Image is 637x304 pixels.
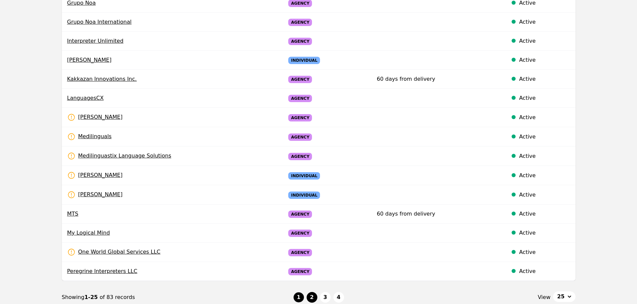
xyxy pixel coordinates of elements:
span: Individual [288,192,320,199]
span: Interpreter Unlimited [67,37,275,45]
td: 60 days from delivery [371,70,503,89]
div: Active [519,75,570,83]
div: Active [519,133,570,141]
span: Agency [288,95,312,102]
span: View [538,293,550,301]
span: Agency [288,268,312,275]
div: Active [519,229,570,237]
span: [PERSON_NAME] [67,191,123,199]
span: MTS [67,210,275,218]
span: [PERSON_NAME] [67,113,123,121]
div: Active [519,56,570,64]
span: Agency [288,19,312,26]
span: Agency [288,230,312,237]
div: Active [519,37,570,45]
span: Medilinguals [67,132,112,141]
div: Active [519,18,570,26]
div: Active [519,248,570,256]
div: Active [519,210,570,218]
span: 1-25 [84,294,100,300]
button: 2 [307,292,317,303]
span: Agency [288,153,312,160]
button: 25 [553,291,575,302]
span: LanguagesCX [67,94,275,102]
span: Agency [288,76,312,83]
span: My Logical Mind [67,229,275,237]
span: Agency [288,133,312,141]
div: Active [519,152,570,160]
span: Individual [288,57,320,64]
span: Grupo Noa International [67,18,275,26]
button: 4 [333,292,344,303]
span: Medilinguastix Language Solutions [67,152,172,160]
td: 60 days from delivery [371,205,503,224]
span: Agency [288,38,312,45]
div: Active [519,267,570,275]
button: 3 [320,292,331,303]
span: Agency [288,249,312,256]
span: Kakkazan Innovations Inc. [67,75,275,83]
div: Active [519,94,570,102]
span: One World Global Services LLC [67,248,161,256]
div: Active [519,172,570,180]
span: [PERSON_NAME] [67,171,123,180]
span: Peregrine Interpreters LLC [67,267,275,275]
span: 25 [557,293,564,301]
div: Active [519,191,570,199]
div: Active [519,113,570,121]
span: Agency [288,211,312,218]
span: Individual [288,172,320,180]
div: Showing of 83 records [62,293,293,301]
span: Agency [288,114,312,121]
span: [PERSON_NAME] [67,56,275,64]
